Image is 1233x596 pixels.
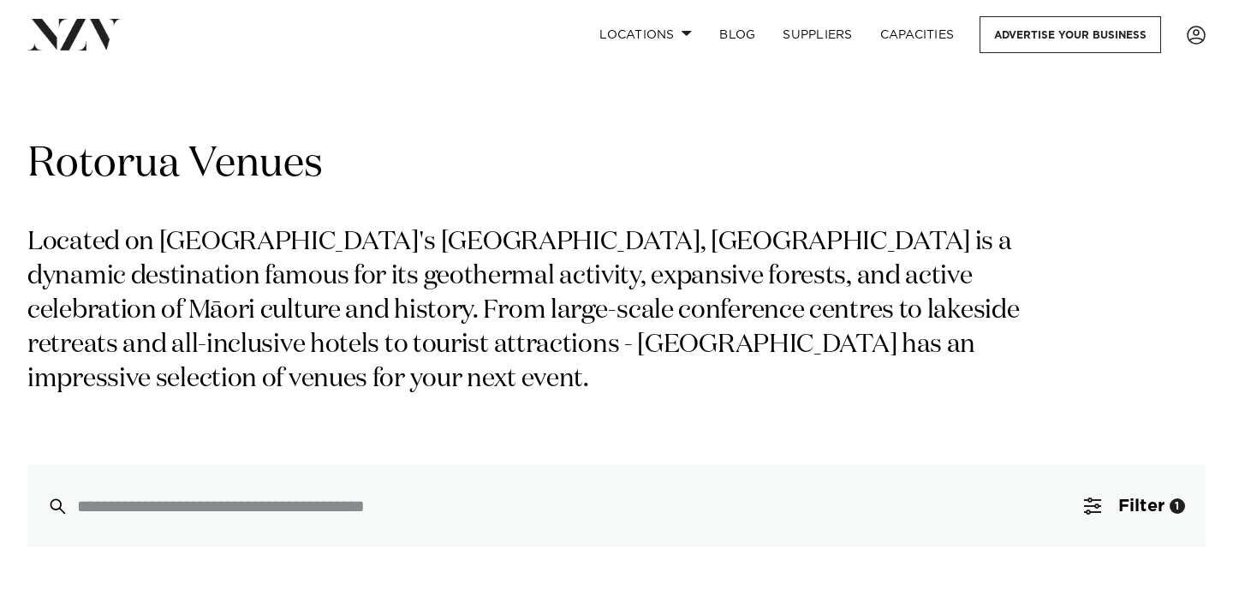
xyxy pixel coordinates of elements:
a: Capacities [867,16,968,53]
a: Advertise your business [980,16,1161,53]
h1: Rotorua Venues [27,138,1206,192]
button: Filter1 [1063,465,1206,547]
a: Locations [586,16,706,53]
a: BLOG [706,16,769,53]
div: 1 [1170,498,1185,514]
p: Located on [GEOGRAPHIC_DATA]'s [GEOGRAPHIC_DATA], [GEOGRAPHIC_DATA] is a dynamic destination famo... [27,226,1086,396]
img: nzv-logo.png [27,19,121,50]
a: SUPPLIERS [769,16,866,53]
span: Filter [1118,498,1164,515]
